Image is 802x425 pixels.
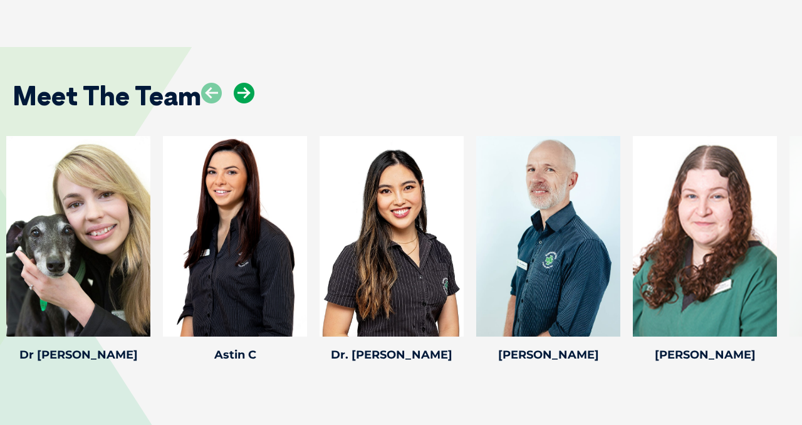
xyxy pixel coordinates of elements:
[13,83,201,109] h2: Meet The Team
[320,349,464,360] h4: Dr. [PERSON_NAME]
[476,349,620,360] h4: [PERSON_NAME]
[633,349,777,360] h4: [PERSON_NAME]
[163,349,307,360] h4: Astin C
[6,349,150,360] h4: Dr [PERSON_NAME]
